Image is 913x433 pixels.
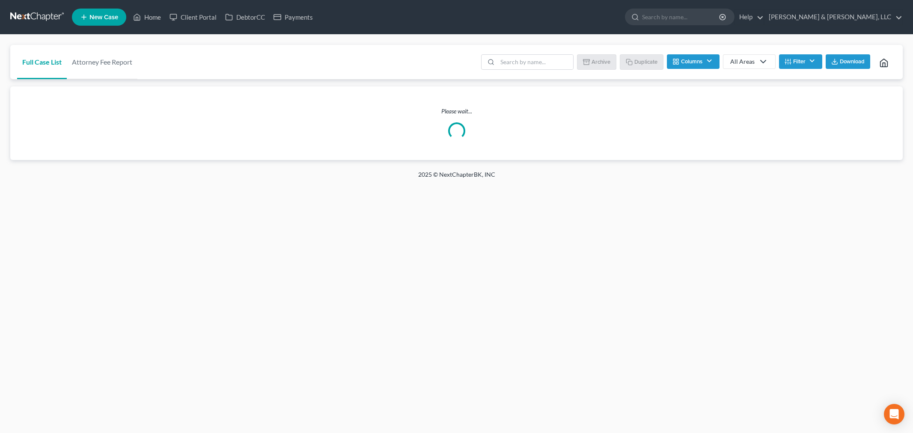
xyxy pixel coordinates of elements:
[884,404,904,424] div: Open Intercom Messenger
[221,9,269,25] a: DebtorCC
[764,9,902,25] a: [PERSON_NAME] & [PERSON_NAME], LLC
[213,170,701,186] div: 2025 © NextChapterBK, INC
[840,58,865,65] span: Download
[67,45,137,79] a: Attorney Fee Report
[89,14,118,21] span: New Case
[269,9,317,25] a: Payments
[10,107,903,116] p: Please wait...
[730,57,755,66] div: All Areas
[779,54,822,69] button: Filter
[826,54,870,69] button: Download
[735,9,764,25] a: Help
[667,54,719,69] button: Columns
[497,55,573,69] input: Search by name...
[17,45,67,79] a: Full Case List
[129,9,165,25] a: Home
[165,9,221,25] a: Client Portal
[642,9,720,25] input: Search by name...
